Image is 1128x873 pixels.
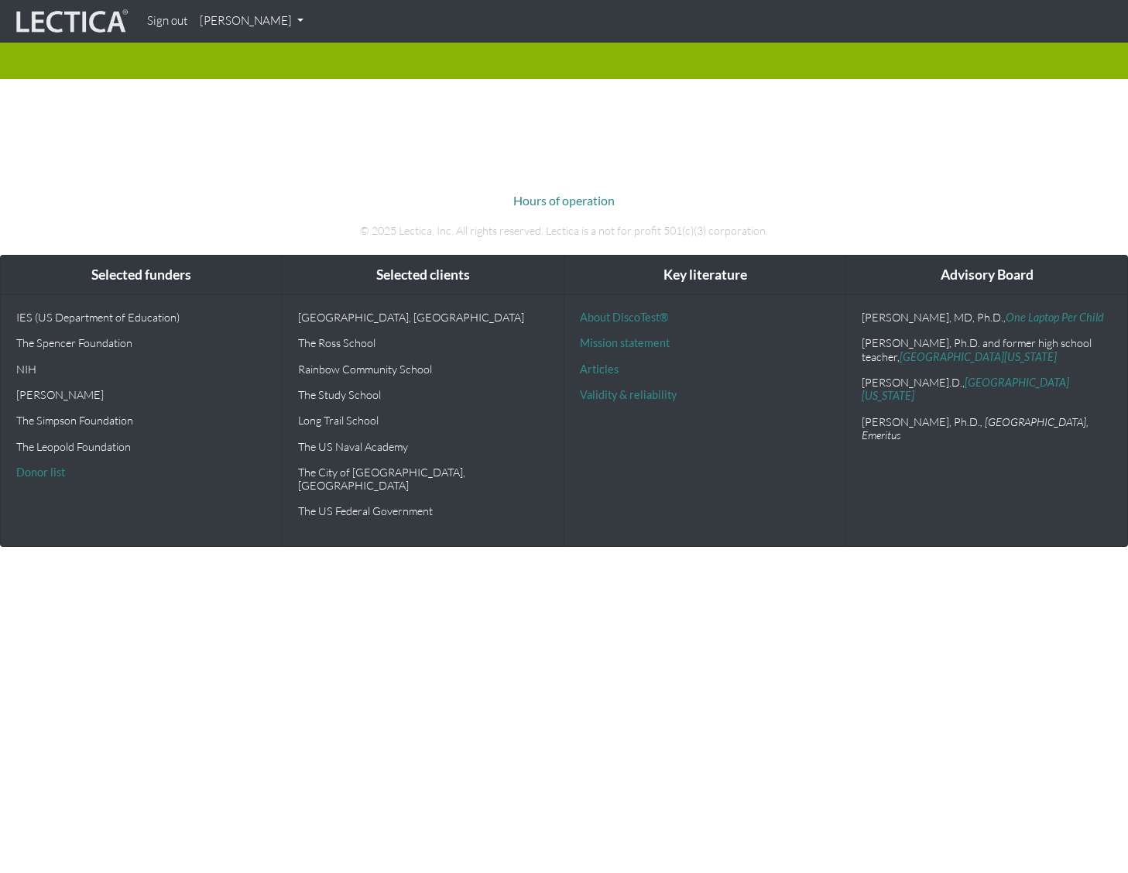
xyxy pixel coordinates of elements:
a: Articles [580,363,619,376]
p: The Spencer Foundation [16,336,266,349]
p: NIH [16,363,266,376]
p: The Ross School [298,336,548,349]
p: [PERSON_NAME], Ph.D. [862,415,1112,442]
p: © 2025 Lectica, Inc. All rights reserved. Lectica is a not for profit 501(c)(3) corporation. [135,222,994,239]
p: The US Naval Academy [298,440,548,453]
p: [PERSON_NAME], MD, Ph.D., [862,311,1112,324]
div: Advisory Board [846,256,1127,295]
p: Rainbow Community School [298,363,548,376]
p: The US Federal Government [298,504,548,517]
p: IES (US Department of Education) [16,311,266,324]
a: Sign out [141,6,194,36]
a: About DiscoTest® [580,311,668,324]
p: The City of [GEOGRAPHIC_DATA], [GEOGRAPHIC_DATA] [298,466,548,493]
p: Long Trail School [298,414,548,427]
a: Hours of operation [513,193,615,208]
div: Key literature [564,256,845,295]
a: [GEOGRAPHIC_DATA][US_STATE] [862,376,1069,402]
a: [PERSON_NAME] [194,6,310,36]
p: The Leopold Foundation [16,440,266,453]
p: The Simpson Foundation [16,414,266,427]
div: Selected funders [1,256,282,295]
p: [PERSON_NAME].D., [862,376,1112,403]
p: [PERSON_NAME], Ph.D. and former high school teacher, [862,336,1112,363]
img: lecticalive [12,7,129,36]
a: Validity & reliability [580,388,677,401]
em: , [GEOGRAPHIC_DATA], Emeritus [862,415,1089,442]
a: Mission statement [580,336,670,349]
p: The Study School [298,388,548,401]
div: Selected clients [283,256,564,295]
p: [PERSON_NAME] [16,388,266,401]
a: [GEOGRAPHIC_DATA][US_STATE] [900,350,1057,363]
a: One Laptop Per Child [1006,311,1104,324]
a: Donor list [16,466,65,479]
p: [GEOGRAPHIC_DATA], [GEOGRAPHIC_DATA] [298,311,548,324]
